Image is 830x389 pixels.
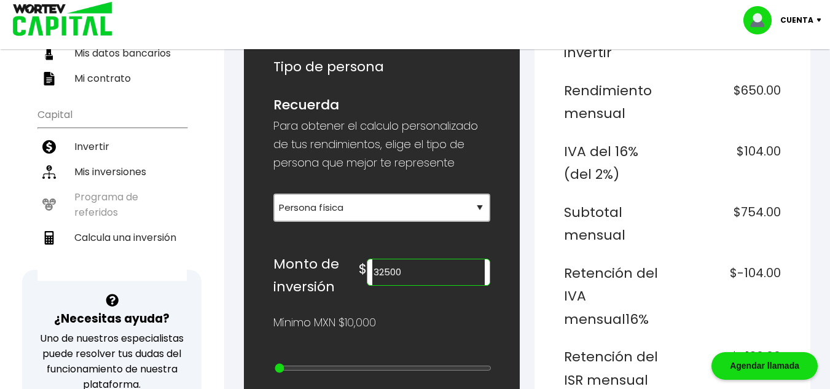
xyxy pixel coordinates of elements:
img: invertir-icon.b3b967d7.svg [42,140,56,154]
div: Agendar llamada [711,352,818,380]
h6: Monto de inversión [273,253,359,299]
h6: $ [359,257,367,281]
h6: Rendimiento mensual [564,79,668,125]
p: Mínimo MXN $10,000 [273,313,376,332]
a: Calcula una inversión [37,225,187,250]
h6: IVA del 16% (del 2%) [564,140,668,186]
ul: Capital [37,101,187,281]
h6: $754.00 [677,201,781,247]
a: Mis inversiones [37,159,187,184]
img: inversiones-icon.6695dc30.svg [42,165,56,179]
h6: $650.00 [677,79,781,125]
img: datos-icon.10cf9172.svg [42,47,56,60]
img: contrato-icon.f2db500c.svg [42,72,56,85]
p: Cuenta [780,11,813,29]
h3: ¿Necesitas ayuda? [54,310,170,328]
a: Invertir [37,134,187,159]
a: Mis datos bancarios [37,41,187,66]
img: profile-image [743,6,780,34]
a: Mi contrato [37,66,187,91]
h6: Retención del IVA mensual 16% [564,262,668,331]
h6: Recuerda [273,93,490,117]
h6: Tipo de persona [273,55,490,79]
h6: $-104.00 [677,262,781,331]
h6: Subtotal mensual [564,201,668,247]
img: calculadora-icon.17d418c4.svg [42,231,56,245]
img: icon-down [813,18,830,22]
p: Para obtener el calculo personalizado de tus rendimientos, elige el tipo de persona que mejor te ... [273,117,490,172]
h6: $104.00 [677,140,781,186]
